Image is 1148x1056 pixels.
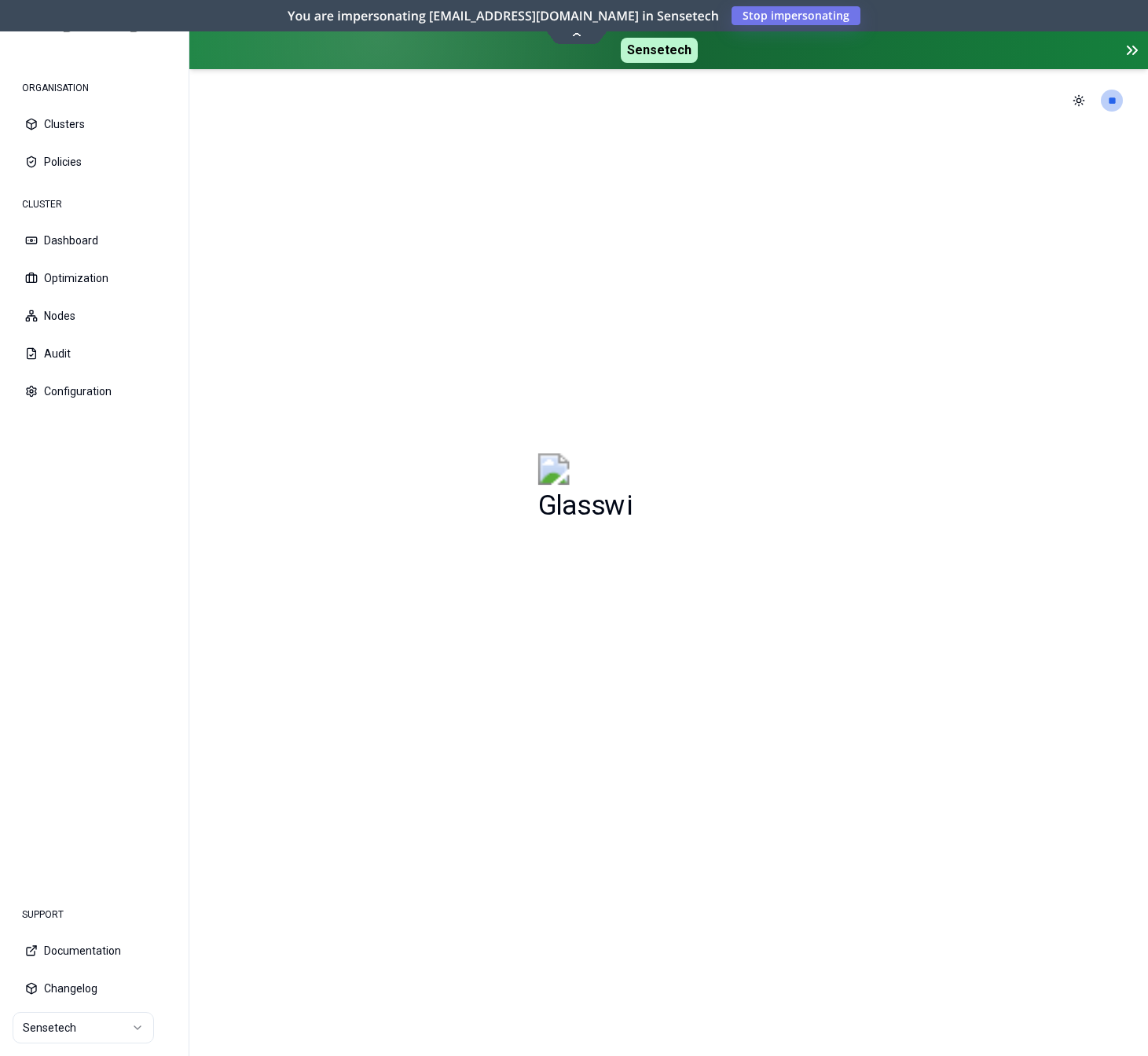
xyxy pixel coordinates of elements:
[13,336,176,371] button: Audit
[13,899,176,930] div: SUPPORT
[13,189,176,220] div: CLUSTER
[13,107,176,141] button: Clusters
[13,299,176,333] button: Nodes
[13,223,176,258] button: Dashboard
[13,261,176,295] button: Optimization
[13,72,176,104] div: ORGANISATION
[13,933,176,968] button: Documentation
[13,145,176,179] button: Policies
[621,38,698,63] span: Sensetech
[13,374,176,409] button: Configuration
[13,971,176,1006] button: Changelog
